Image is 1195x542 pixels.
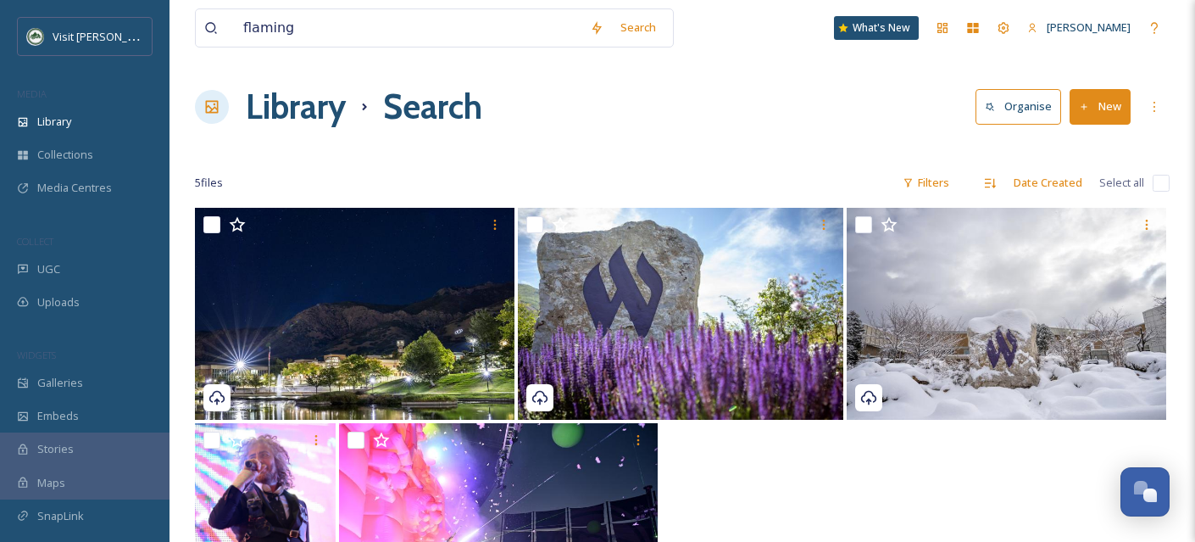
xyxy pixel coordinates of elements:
[37,408,79,424] span: Embeds
[235,9,581,47] input: Search your library
[37,147,93,163] span: Collections
[975,89,1070,124] a: Organise
[37,261,60,277] span: UGC
[975,89,1061,124] button: Organise
[37,441,74,457] span: Stories
[612,11,664,44] div: Search
[1070,89,1131,124] button: New
[1099,175,1144,191] span: Select all
[518,208,844,420] img: Big W Photos 2024-41.jpg
[27,28,44,45] img: Unknown.png
[37,375,83,391] span: Galleries
[37,475,65,491] span: Maps
[17,87,47,100] span: MEDIA
[894,166,958,199] div: Filters
[37,180,112,196] span: Media Centres
[1019,11,1139,44] a: [PERSON_NAME]
[37,508,84,524] span: SnapLink
[17,349,56,361] span: WIDGETS
[246,81,346,132] a: Library
[1047,20,1131,35] span: [PERSON_NAME]
[1120,467,1170,517] button: Open Chat
[53,28,160,44] span: Visit [PERSON_NAME]
[847,208,1166,420] img: Big W Photos 2024-12.jpg
[37,294,80,310] span: Uploads
[17,235,53,248] span: COLLECT
[195,175,223,191] span: 5 file s
[37,114,71,130] span: Library
[834,16,919,40] a: What's New
[1005,166,1091,199] div: Date Created
[383,81,482,132] h1: Search
[195,208,514,420] img: 100322 Lighting the W 01.jpg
